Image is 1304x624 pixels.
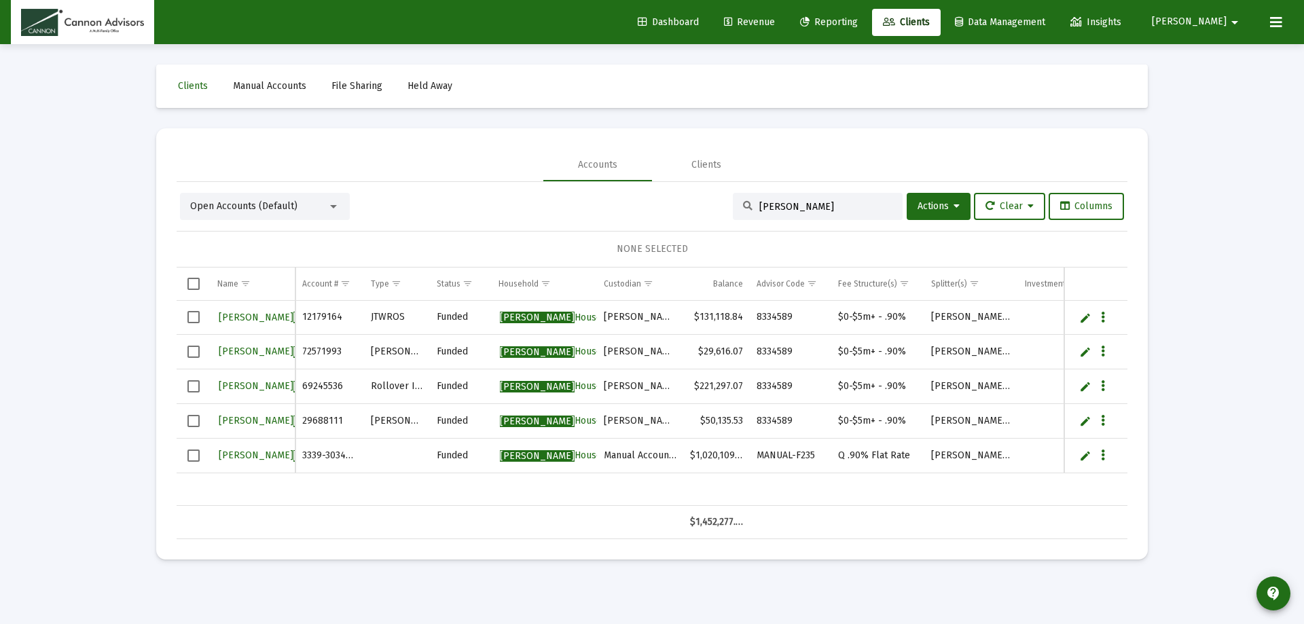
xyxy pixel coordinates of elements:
span: [PERSON_NAME] [293,346,368,358]
span: Household [500,346,621,357]
button: Actions [907,193,971,220]
div: Select row [187,380,200,392]
span: Clients [178,80,208,92]
div: Type [371,278,389,289]
td: [PERSON_NAME] - 40% [924,369,1018,404]
a: [PERSON_NAME][PERSON_NAME] [217,411,369,431]
span: Revenue [724,16,775,28]
a: Clients [167,73,219,100]
a: File Sharing [321,73,393,100]
td: 12179164 [295,301,364,335]
span: Show filter options for column 'Splitter(s)' [969,278,979,289]
td: JTWROS [364,301,430,335]
td: Column Account # [295,268,364,300]
td: $0-$5m+ - .90% [831,369,924,404]
input: Search [759,201,892,213]
td: [PERSON_NAME] - 40% [924,403,1018,438]
img: Dashboard [21,9,144,36]
span: Show filter options for column 'Fee Structure(s)' [899,278,909,289]
a: [PERSON_NAME][PERSON_NAME] [217,342,369,362]
a: [PERSON_NAME]Household [499,342,623,362]
a: Revenue [713,9,786,36]
td: $50,135.53 [683,403,750,438]
div: Select row [187,346,200,358]
td: Column Household [492,268,597,300]
span: Columns [1060,200,1112,212]
div: $1,452,277.48 [690,515,743,529]
span: [PERSON_NAME] [293,312,368,323]
a: [PERSON_NAME][PERSON_NAME] [217,445,369,466]
span: [PERSON_NAME] [500,312,575,323]
span: Actions [918,200,960,212]
span: Clients [883,16,930,28]
td: $1,020,109.97 [683,438,750,473]
td: Column Fee Structure(s) [831,268,924,300]
div: Select row [187,415,200,427]
td: [PERSON_NAME] [597,403,683,438]
td: Column Investment Model [1018,268,1121,300]
td: 8334589 [750,335,831,369]
td: Q .90% Flat Rate [831,438,924,473]
span: [PERSON_NAME] [500,381,575,392]
div: Fee Structure(s) [838,278,897,289]
td: 8334589 [750,369,831,404]
td: [PERSON_NAME] - 40% [924,438,1018,473]
span: Household [500,415,621,426]
a: Edit [1079,415,1091,427]
div: Clients [691,158,721,172]
a: Manual Accounts [222,73,317,100]
td: MANUAL-F235 [750,438,831,473]
div: Name [217,278,238,289]
td: [PERSON_NAME] [597,301,683,335]
a: Edit [1079,346,1091,358]
span: Manual Accounts [233,80,306,92]
div: Advisor Code [757,278,805,289]
td: $221,297.07 [683,369,750,404]
td: [PERSON_NAME] [597,335,683,369]
span: Dashboard [638,16,699,28]
span: [PERSON_NAME] [293,381,368,392]
span: Reporting [800,16,858,28]
td: 69245536 [295,369,364,404]
div: Select row [187,449,200,462]
span: Held Away [407,80,452,92]
td: [PERSON_NAME] - 40% [924,335,1018,369]
a: Data Management [944,9,1056,36]
td: 8334589 [750,301,831,335]
a: Insights [1059,9,1132,36]
span: Insights [1070,16,1121,28]
span: Show filter options for column 'Household' [541,278,551,289]
td: 72571993 [295,335,364,369]
td: Column Advisor Code [750,268,831,300]
div: Select all [187,278,200,290]
span: [PERSON_NAME] [500,346,575,358]
a: Edit [1079,449,1091,462]
div: Household [499,278,539,289]
a: [PERSON_NAME][PERSON_NAME] [217,376,369,397]
span: Data Management [955,16,1045,28]
div: Funded [437,380,485,393]
span: Show filter options for column 'Type' [391,278,401,289]
div: Funded [437,345,485,359]
span: [PERSON_NAME] [1152,16,1227,28]
a: [PERSON_NAME]Household [499,376,623,397]
span: Show filter options for column 'Name' [240,278,251,289]
span: [PERSON_NAME] [500,450,575,462]
td: Column Name [211,268,295,300]
td: [PERSON_NAME] [364,403,430,438]
td: [PERSON_NAME] [597,369,683,404]
span: Open Accounts (Default) [190,200,297,212]
a: Edit [1079,380,1091,392]
button: Columns [1049,193,1124,220]
span: [PERSON_NAME] [219,449,368,461]
span: [PERSON_NAME] [293,450,368,462]
td: $0-$5m+ - .90% [831,301,924,335]
a: Held Away [397,73,463,100]
span: [PERSON_NAME] [500,416,575,427]
div: Investment Model [1025,278,1090,289]
a: [PERSON_NAME]Household [499,445,623,466]
div: Status [437,278,460,289]
div: Funded [437,310,485,324]
span: Show filter options for column 'Advisor Code' [807,278,817,289]
div: Select row [187,311,200,323]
